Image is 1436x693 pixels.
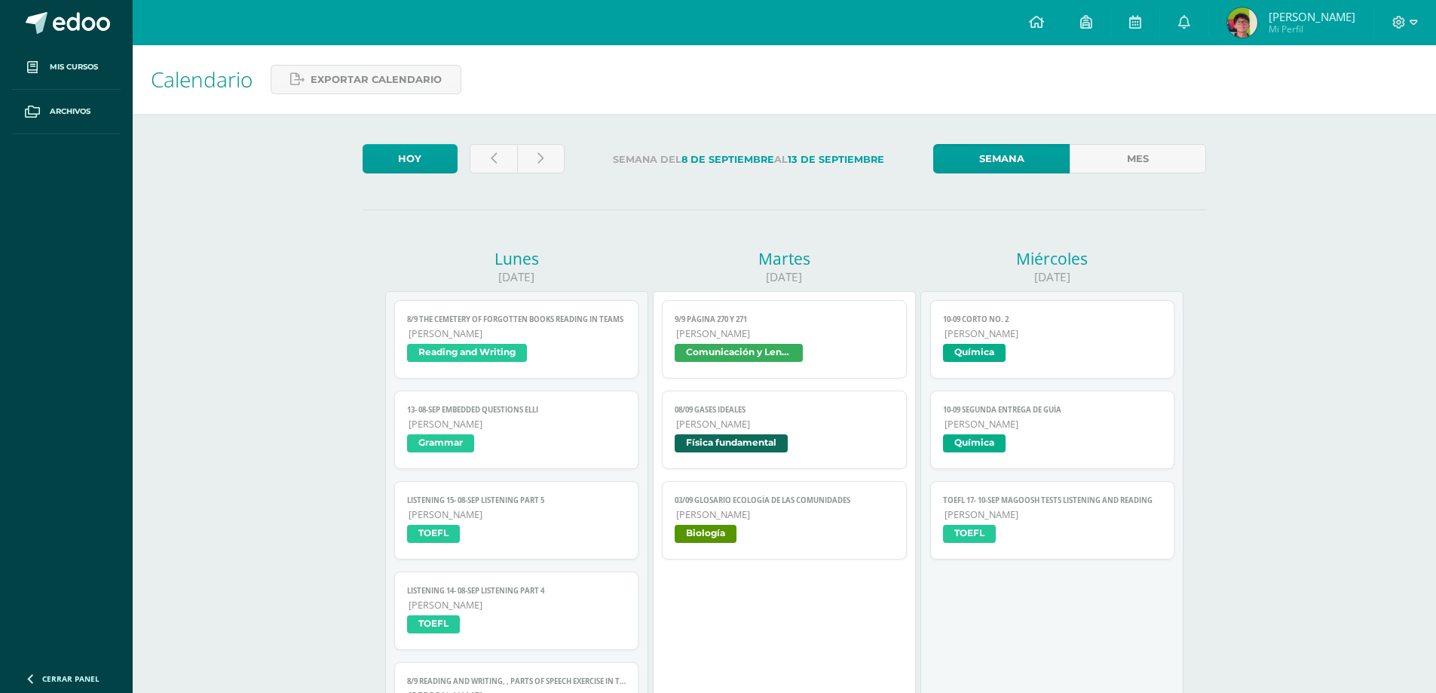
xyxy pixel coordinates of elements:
[363,144,458,173] a: Hoy
[12,45,121,90] a: Mis cursos
[385,248,648,269] div: Lunes
[945,418,1162,431] span: [PERSON_NAME]
[407,434,474,452] span: Grammar
[653,248,916,269] div: Martes
[653,269,916,285] div: [DATE]
[407,676,626,686] span: 8/9 Reading and Writing, , Parts of speech exercise in the notebook
[409,327,626,340] span: [PERSON_NAME]
[675,344,803,362] span: Comunicación y Lenguaje
[675,434,788,452] span: Física fundamental
[945,327,1162,340] span: [PERSON_NAME]
[577,144,921,175] label: Semana del al
[407,314,626,324] span: 8/9 The Cemetery of Forgotten books reading in TEAMS
[151,65,253,94] span: Calendario
[943,344,1006,362] span: Química
[920,269,1183,285] div: [DATE]
[409,599,626,612] span: [PERSON_NAME]
[675,525,736,543] span: Biología
[788,154,884,165] strong: 13 de Septiembre
[385,269,648,285] div: [DATE]
[943,434,1006,452] span: Química
[409,418,626,431] span: [PERSON_NAME]
[409,508,626,521] span: [PERSON_NAME]
[407,405,626,415] span: 13- 08-sep Embedded questions ELLI
[50,61,98,73] span: Mis cursos
[943,525,996,543] span: TOEFL
[933,144,1070,173] a: Semana
[676,327,894,340] span: [PERSON_NAME]
[920,248,1183,269] div: Miércoles
[407,344,527,362] span: Reading and Writing
[943,405,1162,415] span: 10-09 SEGUNDA ENTREGA DE GUÍA
[407,615,460,633] span: TOEFL
[1269,9,1355,24] span: [PERSON_NAME]
[945,508,1162,521] span: [PERSON_NAME]
[676,508,894,521] span: [PERSON_NAME]
[1070,144,1206,173] a: Mes
[394,391,639,469] a: 13- 08-sep Embedded questions ELLI[PERSON_NAME]Grammar
[50,106,90,118] span: Archivos
[930,391,1175,469] a: 10-09 SEGUNDA ENTREGA DE GUÍA[PERSON_NAME]Química
[675,314,894,324] span: 9/9 Página 270 y 271
[394,572,639,650] a: LISTENING 14- 08-sep Listening part 4[PERSON_NAME]TOEFL
[676,418,894,431] span: [PERSON_NAME]
[943,495,1162,505] span: TOEFL 17- 10-sep Magoosh Tests Listening and Reading
[12,90,121,134] a: Archivos
[407,586,626,596] span: LISTENING 14- 08-sep Listening part 4
[407,495,626,505] span: LISTENING 15- 08-sep Listening part 5
[407,525,460,543] span: TOEFL
[271,65,461,94] a: Exportar calendario
[311,66,442,94] span: Exportar calendario
[42,673,100,684] span: Cerrar panel
[662,391,907,469] a: 08/09 Gases Ideales[PERSON_NAME]Física fundamental
[675,405,894,415] span: 08/09 Gases Ideales
[1227,8,1257,38] img: 92ea0d8c7df05cfc06e3fb8b759d2e58.png
[662,481,907,560] a: 03/09 Glosario Ecología de las comunidades[PERSON_NAME]Biología
[675,495,894,505] span: 03/09 Glosario Ecología de las comunidades
[394,481,639,560] a: LISTENING 15- 08-sep Listening part 5[PERSON_NAME]TOEFL
[681,154,774,165] strong: 8 de Septiembre
[394,300,639,379] a: 8/9 The Cemetery of Forgotten books reading in TEAMS[PERSON_NAME]Reading and Writing
[930,300,1175,379] a: 10-09 CORTO No. 2[PERSON_NAME]Química
[930,481,1175,560] a: TOEFL 17- 10-sep Magoosh Tests Listening and Reading[PERSON_NAME]TOEFL
[662,300,907,379] a: 9/9 Página 270 y 271[PERSON_NAME]Comunicación y Lenguaje
[943,314,1162,324] span: 10-09 CORTO No. 2
[1269,23,1355,35] span: Mi Perfil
